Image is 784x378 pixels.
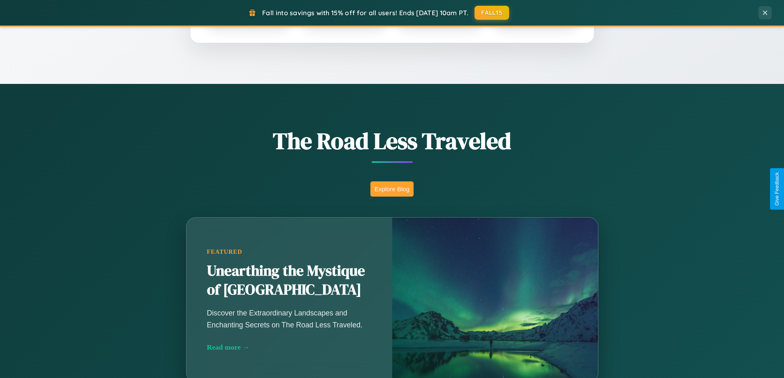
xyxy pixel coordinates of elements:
p: Discover the Extraordinary Landscapes and Enchanting Secrets on The Road Less Traveled. [207,307,372,330]
button: FALL15 [475,6,509,20]
div: Featured [207,248,372,255]
div: Read more → [207,343,372,352]
h1: The Road Less Traveled [145,125,639,157]
h2: Unearthing the Mystique of [GEOGRAPHIC_DATA] [207,262,372,299]
div: Give Feedback [774,172,780,206]
span: Fall into savings with 15% off for all users! Ends [DATE] 10am PT. [262,9,468,17]
button: Explore Blog [370,181,414,197]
